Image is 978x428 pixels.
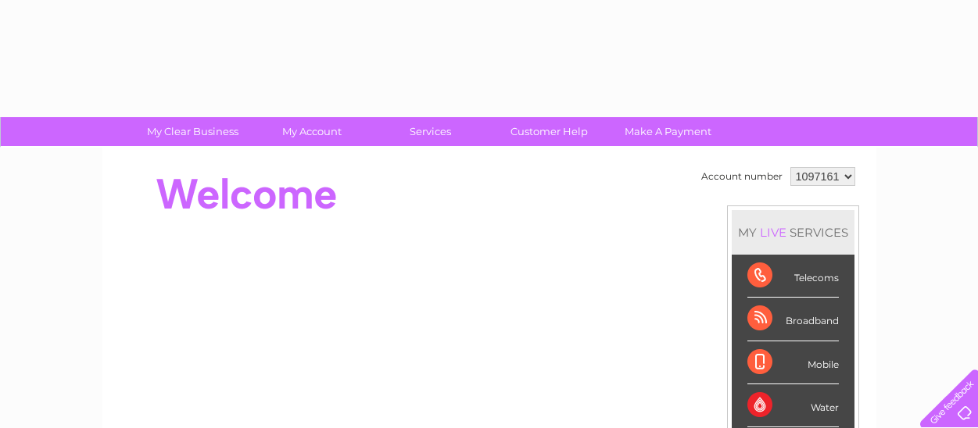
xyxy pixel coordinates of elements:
[747,255,839,298] div: Telecoms
[732,210,854,255] div: MY SERVICES
[247,117,376,146] a: My Account
[128,117,257,146] a: My Clear Business
[747,341,839,384] div: Mobile
[757,225,790,240] div: LIVE
[697,163,786,190] td: Account number
[747,384,839,427] div: Water
[366,117,495,146] a: Services
[485,117,614,146] a: Customer Help
[604,117,733,146] a: Make A Payment
[747,298,839,341] div: Broadband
